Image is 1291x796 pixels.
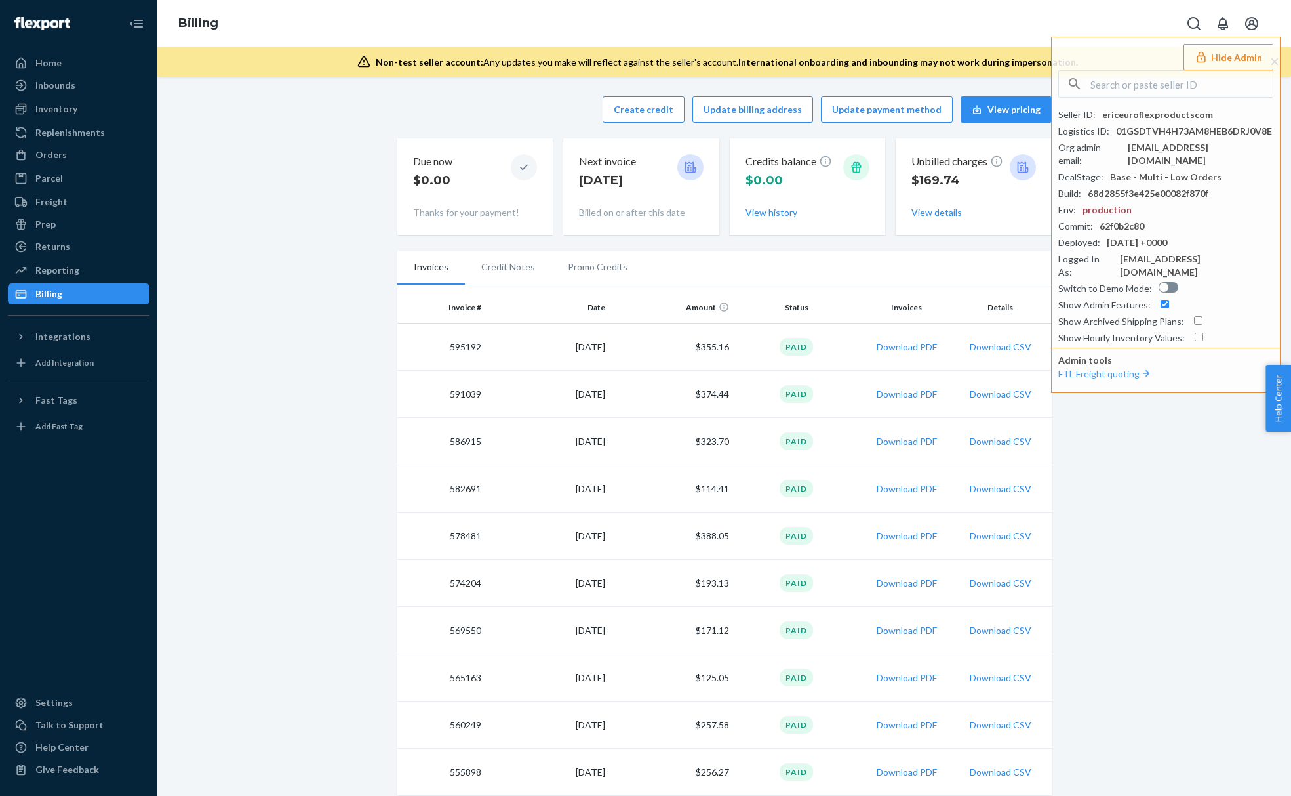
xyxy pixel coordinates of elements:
div: Orders [35,148,67,161]
li: Promo Credits [551,251,644,283]
a: Orders [8,144,149,165]
div: Deployed : [1058,236,1100,249]
td: [DATE] [487,749,610,796]
button: Update payment method [821,96,953,123]
button: Help Center [1265,365,1291,432]
button: Create credit [603,96,685,123]
button: Download PDF [877,671,937,684]
a: FTL Freight quoting [1058,368,1153,379]
td: $374.44 [610,371,734,418]
button: Hide Admin [1183,44,1273,70]
td: 591039 [397,371,487,418]
p: Thanks for your payment! [413,206,538,219]
div: Show Admin Features : [1058,299,1151,312]
td: 560249 [397,702,487,749]
button: Download CSV [970,624,1031,637]
div: [EMAIL_ADDRESS][DOMAIN_NAME] [1120,253,1273,279]
td: $388.05 [610,513,734,560]
div: Prep [35,218,56,231]
a: Add Fast Tag [8,416,149,437]
td: 555898 [397,749,487,796]
div: Inventory [35,102,77,115]
div: Switch to Demo Mode : [1058,282,1152,295]
div: Build : [1058,187,1081,200]
th: Invoices [858,292,955,324]
div: Inbounds [35,79,75,92]
td: $355.16 [610,324,734,371]
button: Download CSV [970,530,1031,543]
div: Any updates you make will reflect against the seller's account. [376,56,1078,69]
button: Download CSV [970,766,1031,779]
div: Billing [35,287,62,301]
div: Replenishments [35,126,105,139]
div: Paid [780,385,813,403]
button: Open notifications [1210,10,1236,37]
div: ericeuroflexproductscom [1102,108,1213,121]
div: Show Hourly Inventory Values : [1058,331,1185,345]
button: Download CSV [970,671,1031,684]
td: [DATE] [487,324,610,371]
div: Paid [780,527,813,545]
p: $0.00 [413,172,452,189]
td: 569550 [397,607,487,654]
button: Download CSV [970,719,1031,732]
button: View pricing [961,96,1052,123]
div: Returns [35,240,70,253]
div: Freight [35,196,68,209]
td: $256.27 [610,749,734,796]
div: Add Integration [35,357,94,368]
td: [DATE] [487,513,610,560]
td: $125.05 [610,654,734,702]
th: Status [734,292,858,324]
button: Give Feedback [8,759,149,780]
div: 62f0b2c80 [1100,220,1144,233]
div: Seller ID : [1058,108,1096,121]
td: 595192 [397,324,487,371]
div: Home [35,56,62,70]
a: Reporting [8,260,149,281]
td: $193.13 [610,560,734,607]
div: Logistics ID : [1058,125,1109,138]
a: Replenishments [8,122,149,143]
div: Show Archived Shipping Plans : [1058,315,1184,328]
a: Help Center [8,737,149,758]
a: Home [8,52,149,73]
th: Invoice # [397,292,487,324]
div: Paid [780,480,813,497]
button: Download PDF [877,719,937,732]
div: Talk to Support [35,719,104,732]
p: Next invoice [579,154,636,169]
button: Download PDF [877,624,937,637]
th: Details [955,292,1051,324]
a: Add Integration [8,352,149,373]
p: Billed on or after this date [579,206,704,219]
div: Logged In As : [1058,253,1113,279]
button: Update billing address [692,96,813,123]
button: Download PDF [877,577,937,590]
td: $323.70 [610,418,734,465]
p: $169.74 [911,172,1003,189]
a: Settings [8,692,149,713]
td: 565163 [397,654,487,702]
div: DealStage : [1058,171,1103,184]
button: Fast Tags [8,390,149,411]
td: 586915 [397,418,487,465]
th: Amount [610,292,734,324]
div: [EMAIL_ADDRESS][DOMAIN_NAME] [1128,141,1273,167]
div: Paid [780,338,813,356]
span: $0.00 [745,173,783,188]
button: Download PDF [877,530,937,543]
div: Commit : [1058,220,1093,233]
td: 578481 [397,513,487,560]
div: Help Center [35,741,89,754]
button: Download PDF [877,482,937,495]
input: Search or paste seller ID [1090,71,1273,97]
td: [DATE] [487,607,610,654]
td: [DATE] [487,418,610,465]
div: Paid [780,763,813,781]
p: [DATE] [579,172,636,189]
td: [DATE] [487,371,610,418]
td: $114.41 [610,465,734,513]
a: Freight [8,192,149,213]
